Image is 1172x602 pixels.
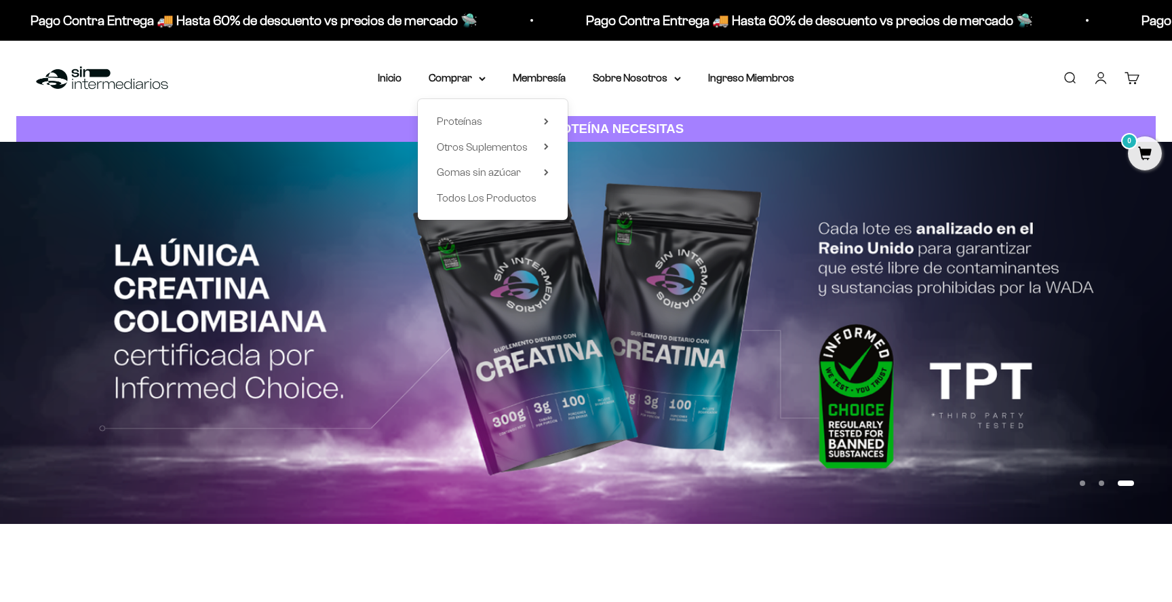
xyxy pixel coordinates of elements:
span: Otros Suplementos [437,141,528,153]
span: Proteínas [437,115,482,127]
a: Ingreso Miembros [708,72,794,83]
summary: Sobre Nosotros [593,69,681,87]
span: Todos Los Productos [437,192,536,204]
a: Todos Los Productos [437,189,549,207]
a: 0 [1128,147,1162,162]
summary: Comprar [429,69,486,87]
a: Membresía [513,72,566,83]
summary: Proteínas [437,113,549,130]
a: Inicio [378,72,402,83]
summary: Otros Suplementos [437,138,549,156]
p: Pago Contra Entrega 🚚 Hasta 60% de descuento vs precios de mercado 🛸 [26,10,473,31]
strong: CUANTA PROTEÍNA NECESITAS [488,121,684,136]
summary: Gomas sin azúcar [437,164,549,181]
a: CUANTA PROTEÍNA NECESITAS [16,116,1156,143]
p: Pago Contra Entrega 🚚 Hasta 60% de descuento vs precios de mercado 🛸 [582,10,1029,31]
mark: 0 [1121,133,1137,149]
span: Gomas sin azúcar [437,166,521,178]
